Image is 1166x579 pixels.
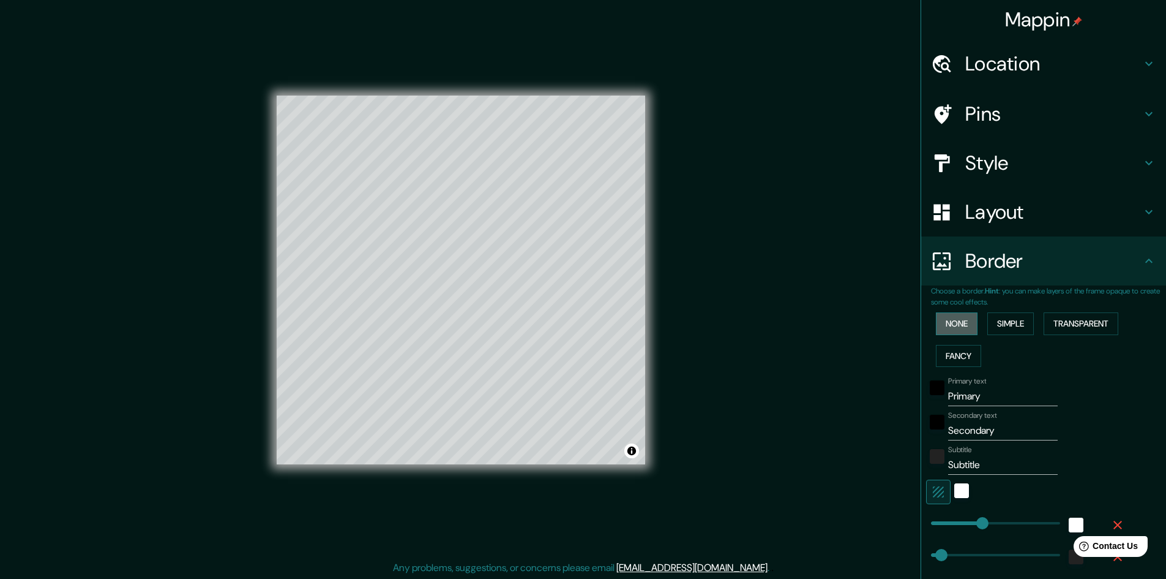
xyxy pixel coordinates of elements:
div: . [769,561,771,575]
h4: Layout [965,200,1142,224]
p: Any problems, suggestions, or concerns please email . [393,561,769,575]
button: white [954,483,969,498]
button: color-222222 [930,449,944,464]
button: black [930,415,944,430]
button: black [930,380,944,395]
h4: Location [965,51,1142,76]
div: Pins [921,89,1166,138]
button: Fancy [936,345,981,368]
label: Primary text [948,376,986,387]
div: Layout [921,187,1166,237]
div: Style [921,138,1166,187]
h4: Border [965,249,1142,273]
img: pin-icon.png [1072,17,1082,26]
div: Location [921,39,1166,88]
iframe: Help widget launcher [1057,531,1153,566]
button: white [1069,518,1083,532]
button: None [936,312,977,335]
h4: Pins [965,102,1142,126]
div: . [771,561,774,575]
p: Choose a border. : you can make layers of the frame opaque to create some cool effects. [931,286,1166,308]
b: Hint [985,286,999,296]
button: Toggle attribution [624,444,639,458]
label: Subtitle [948,445,972,455]
button: Simple [987,312,1034,335]
h4: Mappin [1005,7,1083,32]
label: Secondary text [948,411,997,421]
h4: Style [965,151,1142,175]
a: [EMAIL_ADDRESS][DOMAIN_NAME] [616,561,768,574]
div: Border [921,237,1166,286]
button: Transparent [1044,312,1118,335]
